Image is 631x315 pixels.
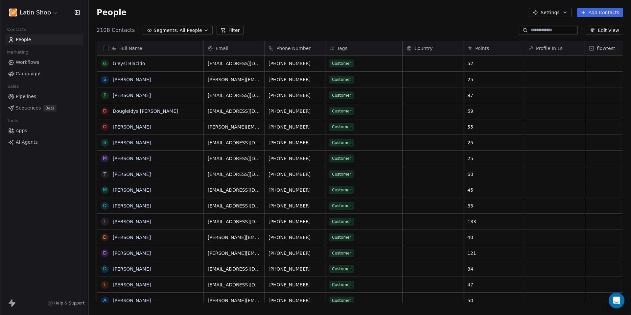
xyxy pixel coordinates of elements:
[467,76,520,83] span: 25
[113,251,151,256] a: [PERSON_NAME]
[467,60,520,67] span: 52
[208,281,260,288] span: [EMAIL_ADDRESS][DOMAIN_NAME]
[467,124,520,130] span: 55
[269,218,321,225] span: [PHONE_NUMBER]
[467,155,520,162] span: 25
[43,105,57,111] span: Beta
[329,249,354,257] span: Customer
[269,76,321,83] span: [PHONE_NUMBER]
[208,124,260,130] span: [PERSON_NAME][EMAIL_ADDRESS][PERSON_NAME][DOMAIN_NAME]
[113,93,151,98] a: [PERSON_NAME]
[208,218,260,225] span: [EMAIL_ADDRESS][DOMAIN_NAME]
[208,187,260,193] span: [EMAIL_ADDRESS][DOMAIN_NAME]
[269,281,321,288] span: [PHONE_NUMBER]
[103,108,107,114] div: D
[5,34,83,45] a: People
[97,41,203,55] div: Full Name
[104,281,106,288] div: L
[113,187,151,193] a: [PERSON_NAME]
[208,297,260,304] span: [PERSON_NAME][EMAIL_ADDRESS][DOMAIN_NAME]
[97,56,204,303] div: grid
[113,298,151,303] a: [PERSON_NAME]
[269,108,321,114] span: [PHONE_NUMBER]
[269,139,321,146] span: [PHONE_NUMBER]
[586,26,623,35] button: Edit View
[467,108,520,114] span: 69
[9,9,17,16] img: Untitled%20Project%20-%20logo%20original.png
[103,202,107,209] div: D
[208,155,260,162] span: [EMAIL_ADDRESS][DOMAIN_NAME]
[113,124,151,130] a: [PERSON_NAME]
[217,26,244,35] button: Filter
[113,282,151,287] a: [PERSON_NAME]
[467,218,520,225] span: 133
[269,266,321,272] span: [PHONE_NUMBER]
[5,116,21,126] span: Tools
[329,60,354,67] span: Customer
[208,234,260,241] span: [PERSON_NAME][EMAIL_ADDRESS][DOMAIN_NAME]
[16,127,27,134] span: Apps
[104,218,105,225] div: I
[467,281,520,288] span: 47
[216,45,228,52] span: Email
[97,26,135,34] span: 2108 Contacts
[104,76,106,83] div: S
[329,107,354,115] span: Customer
[475,45,489,52] span: Points
[536,45,563,52] span: Profile In Ls
[337,45,347,52] span: Tags
[103,297,106,304] div: A
[329,233,354,241] span: Customer
[467,92,520,99] span: 97
[329,155,354,162] span: Customer
[5,91,83,102] a: Pipelines
[269,250,321,256] span: [PHONE_NUMBER]
[269,60,321,67] span: [PHONE_NUMBER]
[467,297,520,304] span: 50
[329,186,354,194] span: Customer
[4,25,29,35] span: Contacts
[113,266,151,272] a: [PERSON_NAME]
[208,108,260,114] span: [EMAIL_ADDRESS][DOMAIN_NAME]
[113,172,151,177] a: [PERSON_NAME]
[5,82,22,91] span: Sales
[8,7,59,18] button: Latin Shop
[16,139,38,146] span: AI Agents
[113,77,151,82] a: [PERSON_NAME]
[208,76,260,83] span: [PERSON_NAME][EMAIL_ADDRESS][PERSON_NAME][DOMAIN_NAME]
[276,45,311,52] span: Phone Number
[103,265,107,272] div: D
[467,139,520,146] span: 25
[48,301,84,306] a: Help & Support
[103,186,107,193] div: M
[179,27,202,34] span: All People
[208,92,260,99] span: [EMAIL_ADDRESS][DOMAIN_NAME]
[5,57,83,68] a: Workflows
[103,234,107,241] div: D
[329,281,354,289] span: Customer
[467,187,520,193] span: 45
[16,36,31,43] span: People
[113,109,178,114] a: Dougleidys [PERSON_NAME]
[204,41,264,55] div: Email
[113,61,145,66] a: Gleysi Blacido
[5,103,83,113] a: SequencesBeta
[329,202,354,210] span: Customer
[597,45,615,52] span: flowtest
[463,41,524,55] div: Points
[265,41,325,55] div: Phone Number
[524,41,585,55] div: Profile In Ls
[54,301,84,306] span: Help & Support
[329,123,354,131] span: Customer
[5,137,83,148] a: AI Agents
[329,170,354,178] span: Customer
[529,8,571,17] button: Settings
[208,139,260,146] span: [EMAIL_ADDRESS][DOMAIN_NAME]
[16,59,39,66] span: Workflows
[325,41,402,55] div: Tags
[20,8,51,17] span: Latin Shop
[467,234,520,241] span: 40
[269,187,321,193] span: [PHONE_NUMBER]
[269,171,321,178] span: [PHONE_NUMBER]
[269,124,321,130] span: [PHONE_NUMBER]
